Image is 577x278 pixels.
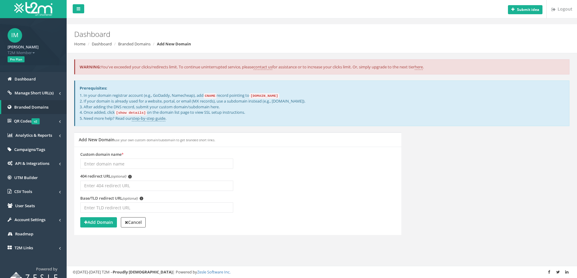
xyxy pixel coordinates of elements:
input: Enter TLD redirect URL [80,202,233,213]
button: Add Domain [80,217,117,227]
a: Dashboard [92,41,112,47]
a: [PERSON_NAME] T2M Member [8,43,59,55]
code: [show details] [115,110,147,116]
span: QR Codes [14,118,40,124]
label: 404 redirect URL [80,173,132,179]
span: User Seats [15,203,35,208]
b: Submit idea [517,7,539,12]
strong: [PERSON_NAME] [8,44,38,50]
span: Pro Plan [8,56,25,62]
span: Analytics & Reports [15,132,52,138]
div: You've exceeded your clicks/redirects limit. To continue uninterrupted service, please for assist... [74,59,569,75]
span: Powered by [36,266,58,272]
a: step-by-step guide [132,116,165,121]
span: i [128,175,132,178]
label: Custom domain name [80,152,124,157]
span: T2M Links [15,245,33,250]
em: (optional) [111,174,126,178]
span: UTM Builder [14,175,38,180]
span: IM [8,28,22,43]
code: [DOMAIN_NAME] [249,93,279,99]
a: Branded Domains [118,41,151,47]
strong: Add Domain [84,219,113,225]
a: Cancel [121,217,146,227]
a: here [415,64,423,70]
span: Roadmap [15,231,33,237]
img: T2M [14,2,52,16]
label: Base/TLD redirect URL [80,195,143,201]
strong: Proudly [DEMOGRAPHIC_DATA] [113,269,173,275]
small: use your own custom domain/subdomain to get branded short links. [114,138,215,142]
input: Enter domain name [80,159,233,169]
span: Campaigns/Tags [14,147,45,152]
span: Manage Short URL(s) [15,90,54,96]
span: CSV Tools [14,189,32,194]
span: Branded Domains [14,104,48,110]
button: Submit idea [508,5,542,14]
a: Zesle Software Inc. [197,269,230,275]
span: Account Settings [15,217,45,222]
strong: Cancel [125,219,142,225]
b: WARNING: [80,64,101,70]
span: v2 [32,118,40,124]
h2: Dashboard [74,30,486,38]
p: 1. In your domain registrar account (e.g., GoDaddy, Namecheap), add record pointing to 2. If your... [80,93,565,121]
span: API & Integrations [15,161,49,166]
code: CNAME [204,93,217,99]
a: contact us [254,64,272,70]
span: i [140,197,143,200]
h5: Add New Domain [79,137,215,142]
strong: Prerequisites: [80,85,107,91]
div: ©[DATE]-[DATE] T2M – | Powered by [73,269,571,275]
span: T2M Member [8,50,59,56]
em: (optional) [122,196,138,201]
input: Enter 404 redirect URL [80,181,233,191]
span: Dashboard [15,76,36,82]
strong: Add New Domain [157,41,191,47]
a: Home [74,41,85,47]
